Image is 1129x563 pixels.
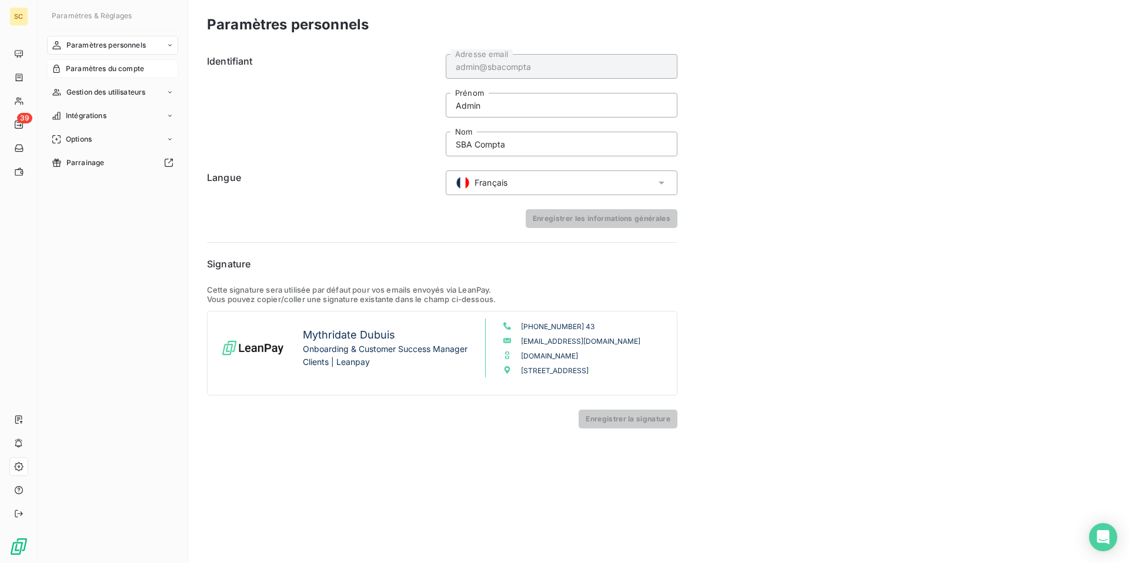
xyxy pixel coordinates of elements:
[207,170,439,195] h6: Langue
[207,54,439,156] h6: Identifiant
[446,93,677,118] input: placeholder
[521,322,594,331] a: [PHONE_NUMBER] 43
[503,337,511,344] img: email-icon-2x.png
[521,351,578,360] a: [DOMAIN_NAME]
[47,153,178,172] a: Parrainage
[66,63,144,74] span: Paramètres du compte
[207,285,677,294] p: Cette signature sera utilisée par défaut pour vos emails envoyés via LeanPay.
[503,366,511,374] img: address-icon-2x.png
[9,537,28,556] img: Logo LeanPay
[207,257,677,271] h6: Signature
[9,7,28,26] div: SC
[503,322,511,330] img: phone-icon-2x.png
[47,59,178,78] a: Paramètres du compte
[526,209,677,228] button: Enregistrer les informations générales
[66,40,146,51] span: Paramètres personnels
[303,343,467,356] p: Onboarding & Customer Success Manager
[66,87,146,98] span: Gestion des utilisateurs
[66,157,105,168] span: Parrainage
[17,113,32,123] span: 39
[521,366,589,375] span: [STREET_ADDRESS]
[215,334,291,361] img: AIorK4x-D7YpU7xazALyqNX1QfAgf2RkFnBJBCPWf_pirssToc4_CPjZawanIMpmcyh3gef1eejJqvE
[446,54,677,79] input: placeholder
[66,110,106,121] span: Intégrations
[303,356,467,368] p: Clients | Leanpay
[52,11,132,20] span: Paramètres & Réglages
[446,132,677,156] input: placeholder
[66,134,92,145] span: Options
[303,327,467,343] h3: Mythridate Dubuis
[207,294,677,304] p: Vous pouvez copier/coller une signature existante dans le champ ci-dessous.
[521,337,640,346] a: [EMAIL_ADDRESS][DOMAIN_NAME]
[207,14,369,35] h3: Paramètres personnels
[1089,523,1117,551] div: Open Intercom Messenger
[503,351,511,359] img: link-icon-2x.png
[475,177,507,189] span: Français
[579,410,677,428] button: Enregistrer la signature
